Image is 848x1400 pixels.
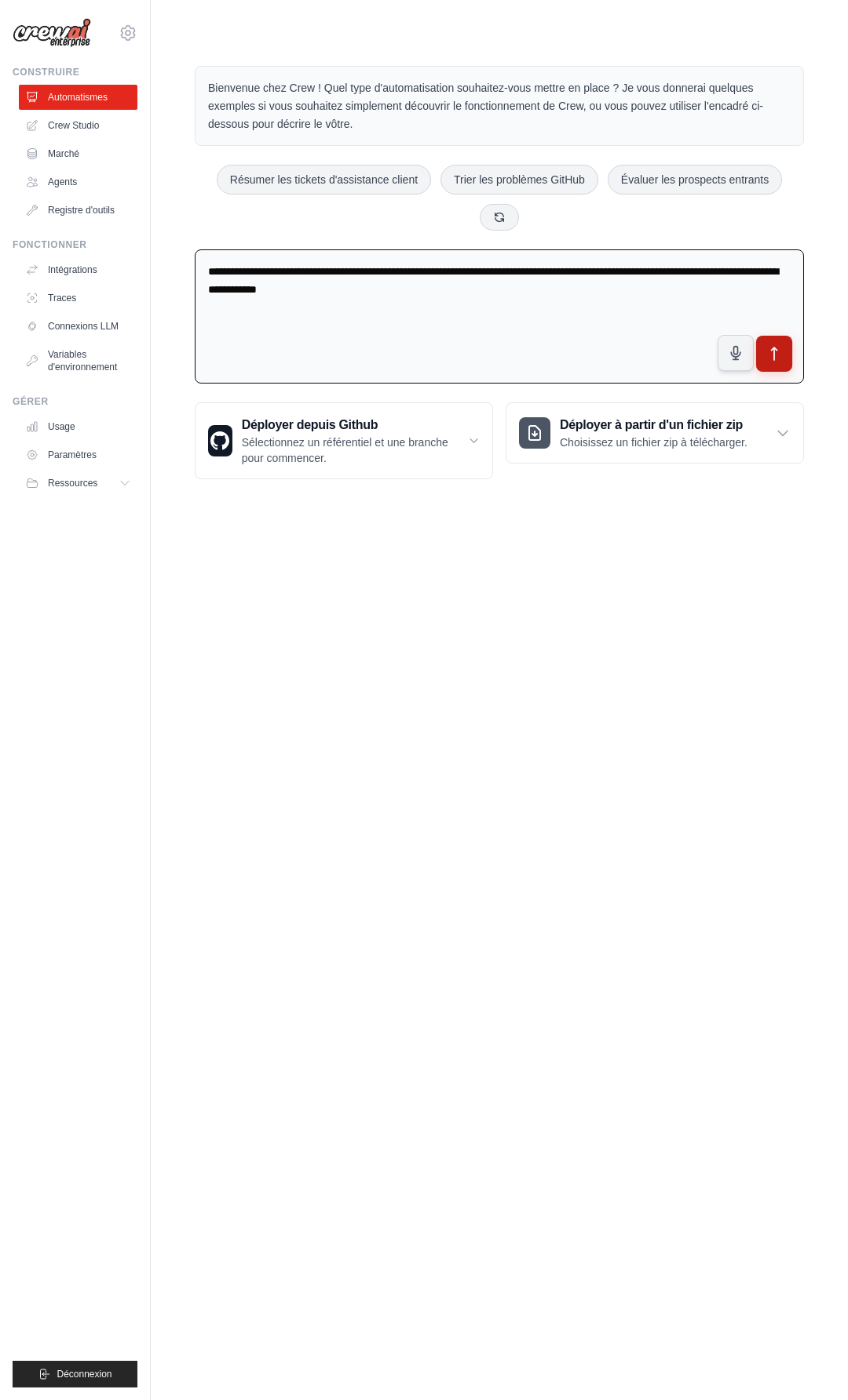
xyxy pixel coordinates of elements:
font: Déployer à partir d'un fichier zip [560,418,743,431]
font: Intégrations [48,264,97,275]
font: Crew Studio [48,120,99,131]
font: Déconnexion [57,1369,111,1380]
font: Sélectionnez un référentiel et une branche pour commencer. [242,436,448,464]
a: Registre d'outils [19,198,137,223]
font: Marché [48,148,79,159]
font: Traces [48,293,76,304]
font: Usage [48,421,75,432]
button: Déconnexion [13,1361,137,1387]
div: Widget de chat [769,1325,848,1400]
a: Automatismes [19,85,137,110]
a: Agents [19,169,137,195]
font: Gérer [13,396,49,407]
font: Ressources [48,478,97,489]
font: Trier les problèmes GitHub [454,173,585,186]
font: Agents [48,176,77,187]
font: Bienvenue chez Crew ! Quel type d'automatisation souhaitez-vous mettre en place ? Je vous donnera... [208,82,763,130]
a: Usage [19,414,137,439]
font: Paramètres [48,449,97,460]
font: Registre d'outils [48,205,115,216]
button: Évaluer les prospects entrants [608,165,782,195]
font: Connexions LLM [48,321,119,332]
font: Résumer les tickets d'assistance client [230,173,418,186]
a: Paramètres [19,442,137,467]
font: Choisissez un fichier zip à télécharger. [560,436,747,449]
font: Déployer depuis Github [242,418,378,431]
font: Variables d'environnement [48,349,117,373]
font: Automatismes [48,92,108,103]
img: Logo [13,18,91,48]
button: Résumer les tickets d'assistance client [217,165,431,195]
a: Connexions LLM [19,314,137,339]
a: Variables d'environnement [19,342,137,380]
font: Évaluer les prospects entrants [621,173,769,186]
a: Marché [19,141,137,166]
button: Ressources [19,471,137,496]
font: Fonctionner [13,239,87,250]
iframe: Widget de discussion [769,1325,848,1400]
a: Traces [19,285,137,311]
a: Crew Studio [19,113,137,138]
a: Intégrations [19,257,137,282]
font: Construire [13,67,79,78]
button: Trier les problèmes GitHub [440,165,598,195]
